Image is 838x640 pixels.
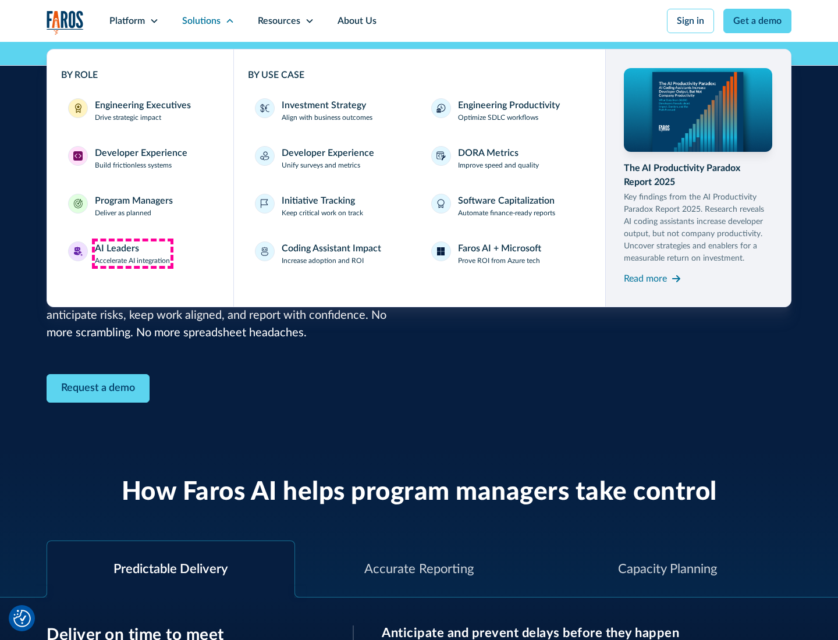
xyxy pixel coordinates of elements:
[248,139,415,177] a: Developer ExperienceUnify surveys and metrics
[122,477,717,508] h2: How Faros AI helps program managers take control
[73,151,83,161] img: Developer Experience
[364,560,474,579] div: Accurate Reporting
[458,112,538,123] p: Optimize SDLC workflows
[95,208,151,218] p: Deliver as planned
[424,91,591,130] a: Engineering ProductivityOptimize SDLC workflows
[424,187,591,225] a: Software CapitalizationAutomate finance-ready reports
[73,104,83,113] img: Engineering Executives
[95,112,161,123] p: Drive strategic impact
[424,234,591,273] a: Faros AI + MicrosoftProve ROI from Azure tech
[458,160,539,170] p: Improve speed and quality
[282,241,381,255] div: Coding Assistant Impact
[61,234,219,273] a: AI LeadersAI LeadersAccelerate AI integration
[624,161,773,189] div: The AI Productivity Paradox Report 2025
[47,374,150,403] a: Contact Modal
[109,14,145,28] div: Platform
[458,208,555,218] p: Automate finance-ready reports
[458,194,555,208] div: Software Capitalization
[95,241,139,255] div: AI Leaders
[73,247,83,256] img: AI Leaders
[13,610,31,627] img: Revisit consent button
[667,9,714,33] a: Sign in
[95,160,172,170] p: Build frictionless systems
[624,191,773,265] p: Key findings from the AI Productivity Paradox Report 2025. Research reveals AI coding assistants ...
[282,194,355,208] div: Initiative Tracking
[61,139,219,177] a: Developer ExperienceDeveloper ExperienceBuild frictionless systems
[624,272,667,286] div: Read more
[95,194,173,208] div: Program Managers
[458,255,540,266] p: Prove ROI from Azure tech
[47,42,791,307] nav: Solutions
[458,241,541,255] div: Faros AI + Microsoft
[47,10,84,34] img: Logo of the analytics and reporting company Faros.
[723,9,791,33] a: Get a demo
[282,146,374,160] div: Developer Experience
[61,187,219,225] a: Program ManagersProgram ManagersDeliver as planned
[95,146,187,160] div: Developer Experience
[618,560,717,579] div: Capacity Planning
[113,560,228,579] div: Predictable Delivery
[458,98,560,112] div: Engineering Productivity
[282,255,364,266] p: Increase adoption and ROI
[13,610,31,627] button: Cookie Settings
[248,234,415,273] a: Coding Assistant ImpactIncrease adoption and ROI
[95,255,170,266] p: Accelerate AI integration
[282,98,366,112] div: Investment Strategy
[73,199,83,208] img: Program Managers
[61,91,219,130] a: Engineering ExecutivesEngineering ExecutivesDrive strategic impact
[248,68,591,82] div: BY USE CASE
[424,139,591,177] a: DORA MetricsImprove speed and quality
[282,160,360,170] p: Unify surveys and metrics
[624,68,773,288] a: The AI Productivity Paradox Report 2025Key findings from the AI Productivity Paradox Report 2025....
[61,68,219,82] div: BY ROLE
[248,187,415,225] a: Initiative TrackingKeep critical work on track
[258,14,300,28] div: Resources
[47,10,84,34] a: home
[95,98,191,112] div: Engineering Executives
[182,14,221,28] div: Solutions
[248,91,415,130] a: Investment StrategyAlign with business outcomes
[458,146,519,160] div: DORA Metrics
[282,112,372,123] p: Align with business outcomes
[282,208,363,218] p: Keep critical work on track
